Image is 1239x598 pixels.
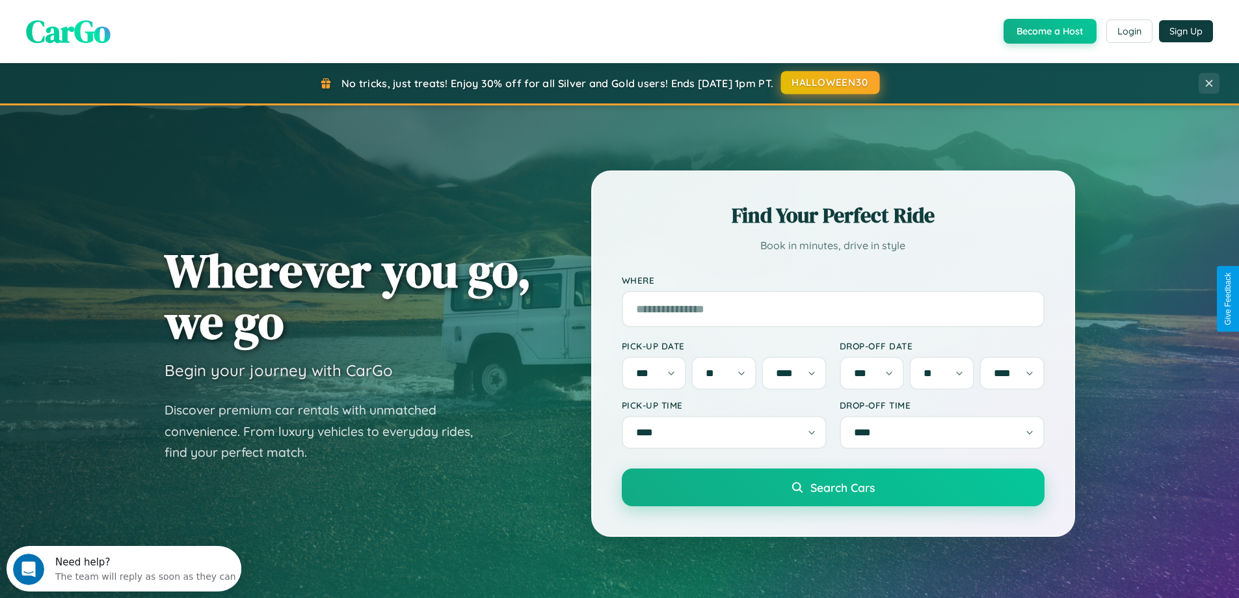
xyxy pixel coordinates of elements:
[810,480,875,495] span: Search Cars
[781,71,880,94] button: HALLOWEEN30
[26,10,111,53] span: CarGo
[7,546,241,591] iframe: Intercom live chat discovery launcher
[1004,19,1097,44] button: Become a Host
[1223,273,1232,325] div: Give Feedback
[622,236,1045,255] p: Book in minutes, drive in style
[840,400,1045,411] label: Drop-off Time
[622,201,1045,230] h2: Find Your Perfect Ride
[49,11,230,21] div: Need help?
[622,400,827,411] label: Pick-up Time
[622,340,827,351] label: Pick-up Date
[1106,20,1152,43] button: Login
[341,77,773,90] span: No tricks, just treats! Enjoy 30% off for all Silver and Gold users! Ends [DATE] 1pm PT.
[1159,20,1213,42] button: Sign Up
[13,554,44,585] iframe: Intercom live chat
[622,469,1045,506] button: Search Cars
[49,21,230,35] div: The team will reply as soon as they can
[840,340,1045,351] label: Drop-off Date
[622,275,1045,286] label: Where
[5,5,242,41] div: Open Intercom Messenger
[165,400,490,463] p: Discover premium car rentals with unmatched convenience. From luxury vehicles to everyday rides, ...
[165,360,393,380] h3: Begin your journey with CarGo
[165,245,531,347] h1: Wherever you go, we go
